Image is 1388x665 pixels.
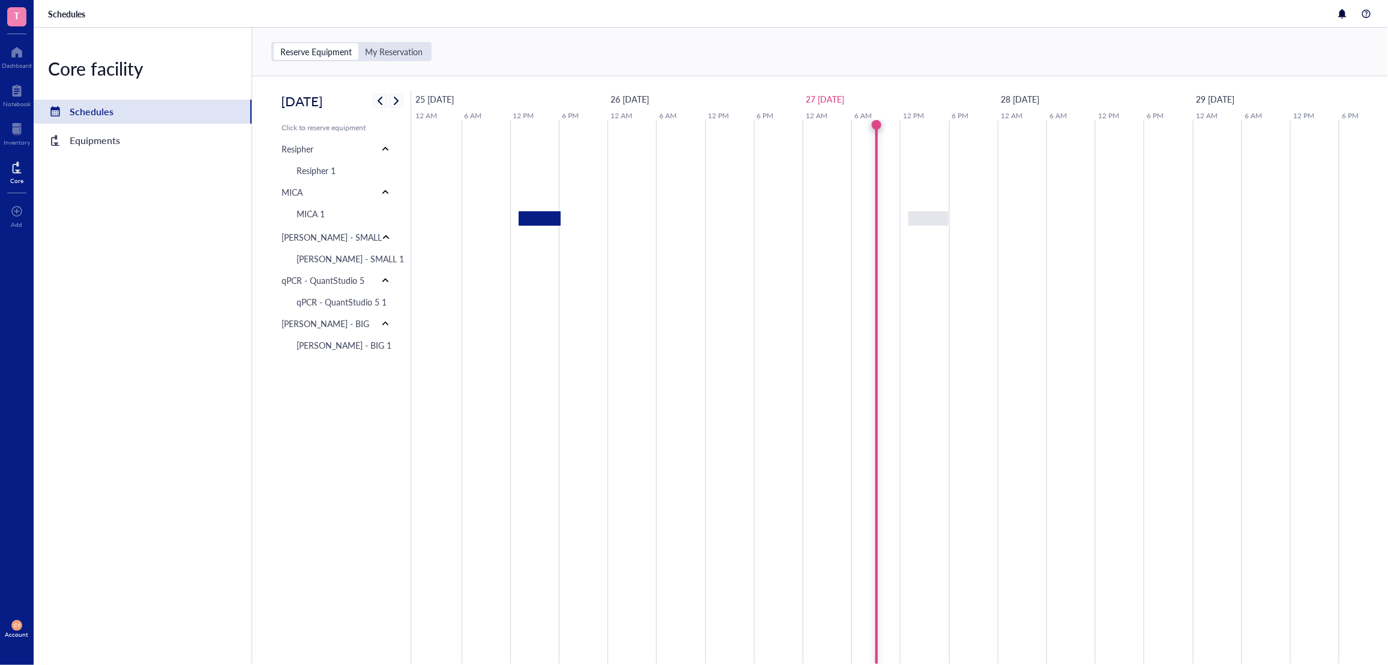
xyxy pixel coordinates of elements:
div: [PERSON_NAME] - SMALL [282,230,382,244]
a: 12 AM [608,108,635,124]
a: 6 PM [949,108,972,124]
a: 12 PM [901,108,928,124]
div: Dashboard [2,62,32,69]
a: 6 PM [1339,108,1362,124]
div: Core facility [34,56,252,80]
a: 12 AM [998,108,1025,124]
a: Schedules [48,8,88,19]
button: Next week [389,94,403,108]
a: August 27, 2025 [803,90,847,108]
a: August 29, 2025 [1193,90,1237,108]
a: 12 AM [803,108,830,124]
a: 6 AM [461,108,484,124]
span: T [14,8,20,23]
a: Notebook [3,81,31,107]
div: Equipments [70,132,120,149]
a: August 25, 2025 [412,90,457,108]
div: Account [5,631,29,638]
a: Inventory [4,119,30,146]
a: 12 PM [1291,108,1318,124]
div: [PERSON_NAME] - BIG [282,317,369,330]
div: Reserve Equipment [274,43,358,60]
a: 6 AM [656,108,680,124]
div: Resipher [282,142,313,155]
div: MICA [282,185,303,199]
a: 6 AM [1046,108,1070,124]
a: 12 AM [412,108,440,124]
div: Resipher 1 [297,164,336,177]
div: Click to reserve equipment [282,122,393,133]
a: 12 PM [1096,108,1123,124]
a: August 28, 2025 [998,90,1042,108]
div: [PERSON_NAME] - SMALL 1 [297,252,404,265]
a: 6 AM [851,108,875,124]
a: 6 PM [754,108,777,124]
a: 6 PM [559,108,582,124]
div: Reserve Equipment [280,46,352,57]
span: CY [14,622,20,628]
div: Notebook [3,100,31,107]
a: 12 PM [510,108,537,124]
div: Schedules [70,103,113,120]
div: segmented control [271,42,432,61]
h2: [DATE] [281,91,323,111]
div: qPCR - QuantStudio 5 [282,274,364,287]
a: 6 AM [1242,108,1265,124]
div: My Reservation [365,46,423,57]
div: qPCR - QuantStudio 5 1 [297,295,387,308]
div: MICA 1 [297,207,325,220]
div: Inventory [4,139,30,146]
a: Core [10,158,23,184]
a: Dashboard [2,43,32,69]
div: My Reservation [358,43,429,60]
div: Core [10,177,23,184]
div: [PERSON_NAME] - BIG 1 [297,339,391,352]
button: Previous week [373,94,387,108]
a: August 26, 2025 [608,90,652,108]
div: Add [11,221,23,228]
a: 6 PM [1144,108,1167,124]
a: Schedules [34,100,252,124]
a: 12 PM [705,108,732,124]
a: Equipments [34,128,252,152]
a: 12 AM [1193,108,1221,124]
